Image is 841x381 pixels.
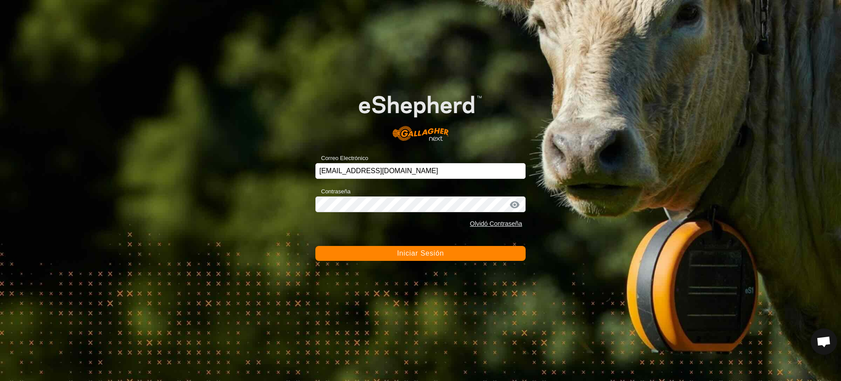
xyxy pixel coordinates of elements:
a: Olvidó Contraseña [470,220,522,227]
img: Logo de eShepherd [336,78,505,150]
label: Contraseña [315,187,350,196]
span: Iniciar Sesión [397,249,444,257]
a: Chat abierto [811,328,837,355]
label: Correo Electrónico [315,154,368,163]
input: Correo Electrónico [315,163,526,179]
button: Iniciar Sesión [315,246,526,261]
